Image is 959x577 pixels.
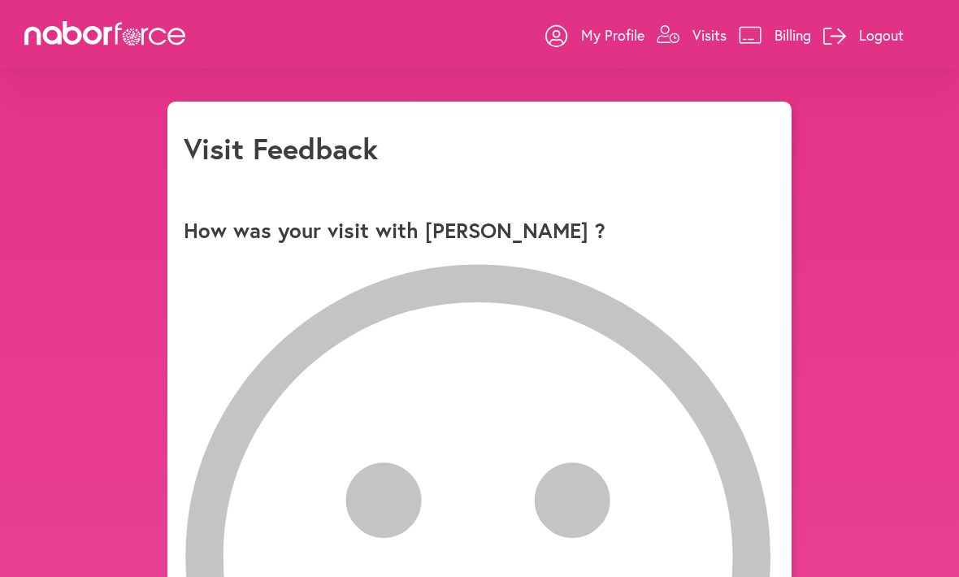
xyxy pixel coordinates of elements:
a: Logout [823,11,904,59]
a: Billing [739,11,811,59]
h1: Visit Feedback [184,131,775,166]
p: Billing [775,25,811,45]
a: Visits [657,11,727,59]
p: My Profile [581,25,644,45]
p: How was your visit with [PERSON_NAME] ? [184,218,775,243]
p: Logout [859,25,904,45]
p: Visits [692,25,727,45]
a: My Profile [545,11,644,59]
